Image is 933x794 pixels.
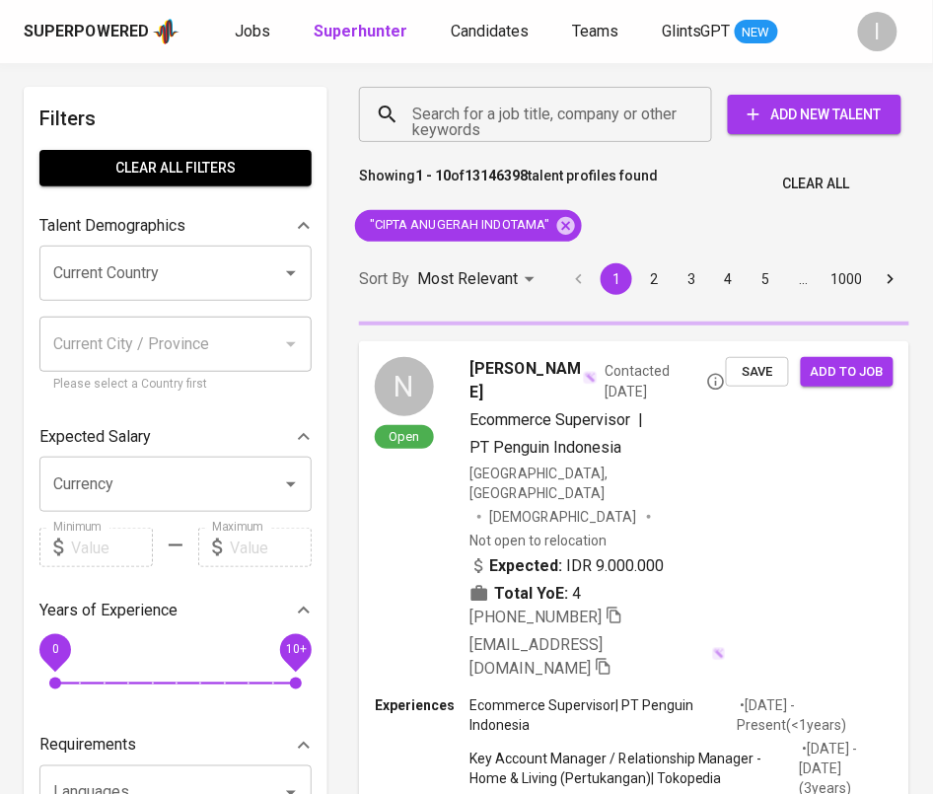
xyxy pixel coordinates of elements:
span: "CIPTA ANUGERAH INDOTAMA" [355,216,561,235]
a: Teams [572,20,622,44]
img: magic_wand.svg [712,647,726,661]
span: [PHONE_NUMBER] [469,608,602,626]
div: N [375,357,434,416]
span: Ecommerce Supervisor [469,410,630,429]
span: Save [736,361,779,384]
nav: pagination navigation [560,263,909,295]
span: [EMAIL_ADDRESS][DOMAIN_NAME] [469,635,603,678]
span: 4 [572,582,581,606]
div: I [858,12,897,51]
span: Candidates [451,22,529,40]
b: Superhunter [314,22,407,40]
input: Value [71,528,153,567]
p: Ecommerce Supervisor | PT Penguin Indonesia [469,696,737,736]
button: page 1 [601,263,632,295]
p: Please select a Country first [53,375,298,395]
div: Expected Salary [39,417,312,457]
span: Add New Talent [744,103,886,127]
div: Requirements [39,726,312,765]
button: Add New Talent [728,95,901,134]
input: Value [230,528,312,567]
button: Go to page 5 [751,263,782,295]
a: Jobs [235,20,274,44]
b: Total YoE: [494,582,568,606]
p: • [DATE] - Present ( <1 years ) [737,696,894,736]
span: | [638,408,643,432]
span: PT Penguin Indonesia [469,438,621,457]
button: Clear All [775,166,858,202]
a: Superhunter [314,20,411,44]
span: Clear All [783,172,850,196]
button: Open [277,470,305,498]
span: [PERSON_NAME] [469,357,581,404]
span: 10+ [285,643,306,657]
div: [GEOGRAPHIC_DATA], [GEOGRAPHIC_DATA] [469,464,726,503]
img: app logo [153,17,179,46]
span: Add to job [811,361,884,384]
span: GlintsGPT [662,22,731,40]
div: Most Relevant [417,261,541,298]
p: Experiences [375,696,469,716]
b: Expected: [489,554,562,578]
p: Expected Salary [39,425,151,449]
p: Key Account Manager / Relationship Manager - Home & Living (Pertukangan) | Tokopedia [469,750,800,789]
span: Jobs [235,22,270,40]
p: Years of Experience [39,599,178,622]
span: Clear All filters [55,156,296,180]
button: Go to page 1000 [825,263,869,295]
span: Teams [572,22,618,40]
div: Talent Demographics [39,206,312,246]
button: Add to job [801,357,894,388]
img: magic_wand.svg [583,371,597,385]
p: Not open to relocation [469,531,607,550]
div: Years of Experience [39,591,312,630]
div: IDR 9.000.000 [469,554,664,578]
div: … [788,269,820,289]
a: Candidates [451,20,533,44]
p: Sort By [359,267,409,291]
b: 13146398 [465,168,528,183]
button: Save [726,357,789,388]
p: Most Relevant [417,267,518,291]
button: Go to next page [875,263,906,295]
h6: Filters [39,103,312,134]
button: Go to page 3 [676,263,707,295]
p: Requirements [39,734,136,758]
span: Contacted [DATE] [606,361,726,400]
span: NEW [735,23,778,42]
div: "CIPTA ANUGERAH INDOTAMA" [355,210,582,242]
a: Superpoweredapp logo [24,17,179,46]
p: Showing of talent profiles found [359,166,658,202]
button: Open [277,259,305,287]
button: Go to page 4 [713,263,745,295]
button: Go to page 2 [638,263,670,295]
span: 0 [51,643,58,657]
b: 1 - 10 [415,168,451,183]
span: Open [382,428,428,445]
span: [DEMOGRAPHIC_DATA] [489,507,639,527]
button: Clear All filters [39,150,312,186]
p: Talent Demographics [39,214,185,238]
div: Superpowered [24,21,149,43]
a: GlintsGPT NEW [662,20,778,44]
svg: By Batam recruiter [706,372,726,392]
